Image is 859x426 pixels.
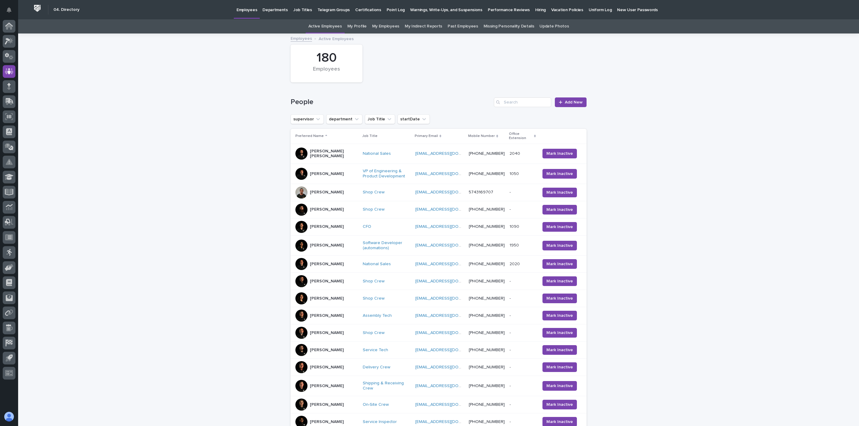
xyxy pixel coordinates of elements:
a: [EMAIL_ADDRESS][DOMAIN_NAME] [415,365,484,369]
h1: People [291,98,491,106]
a: Shipping & Receiving Crew [363,381,410,391]
button: Mark Inactive [542,222,577,232]
button: Mark Inactive [542,362,577,372]
tr: [PERSON_NAME]Shop Crew [EMAIL_ADDRESS][DOMAIN_NAME] [PHONE_NUMBER]-- Mark Inactive [291,201,587,218]
p: Office Extension [509,131,532,142]
p: Preferred Name [295,133,324,139]
a: [EMAIL_ADDRESS][DOMAIN_NAME] [415,172,484,176]
p: [PERSON_NAME] [310,348,344,353]
p: 2040 [510,150,521,156]
p: - [510,346,512,353]
div: Notifications [8,7,15,17]
h2: 04. Directory [53,7,79,12]
p: [PERSON_NAME] [310,383,344,389]
p: [PERSON_NAME] [310,402,344,407]
span: Mark Inactive [546,419,573,425]
a: [EMAIL_ADDRESS][DOMAIN_NAME] [415,224,484,229]
span: Mark Inactive [546,224,573,230]
button: supervisor [291,114,324,124]
button: Mark Inactive [542,149,577,158]
a: Service Tech [363,348,388,353]
a: [EMAIL_ADDRESS][DOMAIN_NAME] [415,296,484,300]
a: Active Employees [308,19,342,33]
p: - [510,401,512,407]
span: Mark Inactive [546,402,573,408]
div: 180 [301,50,352,65]
p: Job Title [362,133,378,139]
tr: [PERSON_NAME]VP of Engineering & Product Development [EMAIL_ADDRESS][DOMAIN_NAME] [PHONE_NUMBER]1... [291,164,587,184]
span: Mark Inactive [546,189,573,196]
button: startDate [397,114,430,124]
span: Mark Inactive [546,261,573,267]
span: Mark Inactive [546,278,573,284]
button: Mark Inactive [542,345,577,355]
a: [EMAIL_ADDRESS][DOMAIN_NAME] [415,279,484,283]
a: My Profile [347,19,367,33]
a: [PHONE_NUMBER] [469,172,505,176]
span: Mark Inactive [546,330,573,336]
p: - [510,364,512,370]
button: users-avatar [3,410,15,423]
div: Search [494,97,551,107]
a: CFO [363,224,371,229]
button: Mark Inactive [542,328,577,338]
a: [EMAIL_ADDRESS][DOMAIN_NAME] [415,190,484,194]
p: - [510,329,512,335]
a: [EMAIL_ADDRESS][DOMAIN_NAME] [415,331,484,335]
a: VP of Engineering & Product Development [363,169,410,179]
button: Mark Inactive [542,381,577,391]
a: [EMAIL_ADDRESS][DOMAIN_NAME] [415,243,484,247]
button: Mark Inactive [542,241,577,250]
span: Mark Inactive [546,383,573,389]
span: Mark Inactive [546,295,573,301]
span: Mark Inactive [546,347,573,353]
a: Employees [291,35,312,42]
button: Notifications [3,4,15,16]
a: Shop Crew [363,279,384,284]
p: - [510,278,512,284]
a: Update Photos [539,19,569,33]
span: Mark Inactive [546,364,573,370]
p: Active Employees [319,35,354,42]
p: 1090 [510,223,520,229]
a: Shop Crew [363,207,384,212]
p: - [510,295,512,301]
a: [EMAIL_ADDRESS][DOMAIN_NAME] [415,313,484,318]
a: On-Site Crew [363,402,389,407]
a: Shop Crew [363,330,384,335]
p: [PERSON_NAME] [310,279,344,284]
a: Assembly Tech [363,313,392,318]
a: [PHONE_NUMBER] [469,365,505,369]
a: [PHONE_NUMBER] [469,402,505,407]
a: Delivery Crew [363,365,390,370]
a: [PHONE_NUMBER] [469,296,505,300]
a: Shop Crew [363,190,384,195]
p: - [510,382,512,389]
a: Past Employees [448,19,478,33]
a: [PHONE_NUMBER] [469,420,505,424]
a: Service Inspector [363,419,397,424]
button: Mark Inactive [542,205,577,215]
p: [PERSON_NAME] [310,365,344,370]
a: [EMAIL_ADDRESS][DOMAIN_NAME] [415,151,484,156]
p: [PERSON_NAME] [PERSON_NAME] [310,149,358,159]
p: - [510,189,512,195]
p: [PERSON_NAME] [310,262,344,267]
button: department [326,114,362,124]
a: Missing Personality Details [484,19,534,33]
div: Employees [301,66,352,79]
button: Mark Inactive [542,259,577,269]
a: [EMAIL_ADDRESS][DOMAIN_NAME] [415,348,484,352]
span: Mark Inactive [546,207,573,213]
p: - [510,206,512,212]
a: Software Developer (automations) [363,240,410,251]
a: [PHONE_NUMBER] [469,243,505,247]
button: Mark Inactive [542,294,577,303]
a: [PHONE_NUMBER] [469,207,505,211]
p: [PERSON_NAME] [310,207,344,212]
a: [EMAIL_ADDRESS][DOMAIN_NAME] [415,402,484,407]
tr: [PERSON_NAME]Shop Crew [EMAIL_ADDRESS][DOMAIN_NAME] [PHONE_NUMBER]-- Mark Inactive [291,273,587,290]
a: My Employees [372,19,399,33]
p: Primary Email [415,133,438,139]
p: [PERSON_NAME] [310,243,344,248]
